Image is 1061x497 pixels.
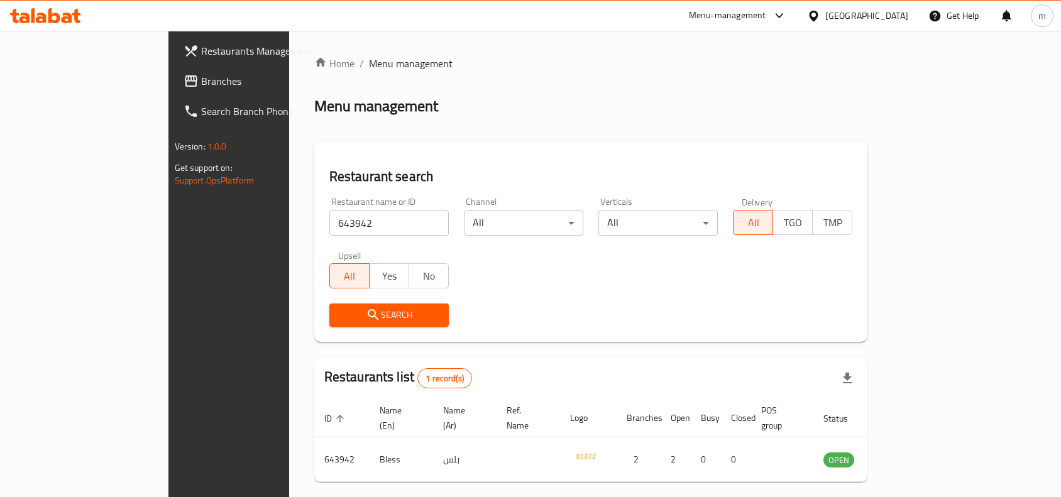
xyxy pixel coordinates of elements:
[329,167,853,186] h2: Restaurant search
[207,138,227,155] span: 1.0.0
[778,214,808,232] span: TGO
[314,399,923,482] table: enhanced table
[598,210,718,236] div: All
[324,368,472,388] h2: Restaurants list
[314,56,868,71] nav: breadcrumb
[617,399,661,437] th: Branches
[691,437,721,482] td: 0
[201,74,336,89] span: Branches
[1038,9,1046,23] span: m
[414,267,444,285] span: No
[339,307,439,323] span: Search
[418,373,471,385] span: 1 record(s)
[175,138,206,155] span: Version:
[733,210,773,235] button: All
[823,411,864,426] span: Status
[380,403,418,433] span: Name (En)
[314,96,438,116] h2: Menu management
[329,303,449,327] button: Search
[721,437,751,482] td: 0
[329,210,449,236] input: Search for restaurant name or ID..
[173,36,346,66] a: Restaurants Management
[742,197,773,206] label: Delivery
[691,399,721,437] th: Busy
[739,214,768,232] span: All
[335,267,365,285] span: All
[175,172,255,188] a: Support.OpsPlatform
[823,452,854,467] div: OPEN
[443,403,481,433] span: Name (Ar)
[818,214,847,232] span: TMP
[617,437,661,482] td: 2
[173,96,346,126] a: Search Branch Phone
[689,8,766,23] div: Menu-management
[409,263,449,288] button: No
[173,66,346,96] a: Branches
[360,56,364,71] li: /
[329,263,370,288] button: All
[417,368,472,388] div: Total records count
[375,267,404,285] span: Yes
[324,411,348,426] span: ID
[464,210,583,236] div: All
[661,399,691,437] th: Open
[570,441,602,472] img: Bless
[721,399,751,437] th: Closed
[369,263,409,288] button: Yes
[812,210,852,235] button: TMP
[823,453,854,467] span: OPEN
[761,403,798,433] span: POS group
[507,403,545,433] span: Ref. Name
[338,251,361,259] label: Upsell
[175,160,233,176] span: Get support on:
[370,437,433,482] td: Bless
[369,56,453,71] span: Menu management
[825,9,908,23] div: [GEOGRAPHIC_DATA]
[832,363,862,393] div: Export file
[661,437,691,482] td: 2
[560,399,617,437] th: Logo
[772,210,813,235] button: TGO
[201,43,336,58] span: Restaurants Management
[201,104,336,119] span: Search Branch Phone
[433,437,497,482] td: بلس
